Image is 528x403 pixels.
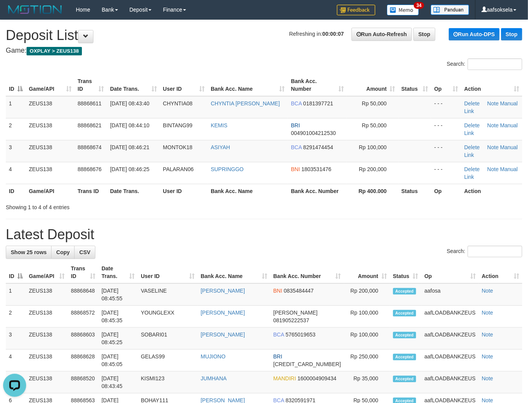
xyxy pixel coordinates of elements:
th: Action: activate to sort column ascending [461,74,522,96]
a: Run Auto-DPS [449,28,500,40]
span: Refreshing in: [289,31,344,37]
td: Rp 250,000 [344,350,390,371]
th: User ID: activate to sort column ascending [160,74,208,96]
td: aafLOADBANKZEUS [421,306,479,328]
span: Accepted [393,354,416,360]
span: MANDIRI [273,375,296,381]
button: Open LiveChat chat widget [3,3,26,26]
td: [DATE] 08:45:35 [98,306,138,328]
input: Search: [468,58,522,70]
span: Accepted [393,376,416,382]
span: 88868676 [78,166,102,172]
a: Manual Link [464,166,518,180]
a: Copy [51,246,75,259]
td: - - - [431,118,461,140]
td: [DATE] 08:43:45 [98,371,138,393]
span: BNI [273,288,282,294]
th: Rp 400.000 [347,184,398,198]
label: Search: [447,246,522,257]
th: ID: activate to sort column descending [6,261,26,283]
span: Accepted [393,310,416,316]
span: 88868611 [78,100,102,107]
th: ID: activate to sort column descending [6,74,26,96]
a: [PERSON_NAME] [201,288,245,294]
a: Manual Link [464,100,518,114]
a: MUJIONO [201,353,226,360]
td: ZEUS138 [26,96,75,118]
td: - - - [431,140,461,162]
th: Game/API: activate to sort column ascending [26,74,75,96]
a: Note [487,100,499,107]
label: Search: [447,58,522,70]
img: MOTION_logo.png [6,4,64,15]
td: KISMI123 [138,371,198,393]
th: Op: activate to sort column ascending [421,261,479,283]
span: BCA [273,331,284,338]
th: Trans ID: activate to sort column ascending [68,261,98,283]
th: Status: activate to sort column ascending [390,261,421,283]
span: Rp 200,000 [359,166,386,172]
span: Rp 50,000 [362,122,387,128]
td: SOBARI01 [138,328,198,350]
td: aafosa [421,283,479,306]
td: aafLOADBANKZEUS [421,350,479,371]
span: Accepted [393,288,416,295]
th: Bank Acc. Name: activate to sort column ascending [208,74,288,96]
th: Bank Acc. Number: activate to sort column ascending [288,74,347,96]
a: CHYNTIA [PERSON_NAME] [211,100,280,107]
span: Copy [56,249,70,255]
td: 88868572 [68,306,98,328]
td: Rp 200,000 [344,283,390,306]
span: Copy 5765019653 to clipboard [286,331,316,338]
a: Run Auto-Refresh [351,28,412,41]
td: 88868520 [68,371,98,393]
th: Bank Acc. Name [208,184,288,198]
th: User ID [160,184,208,198]
input: Search: [468,246,522,257]
a: Stop [501,28,522,40]
td: ZEUS138 [26,283,68,306]
td: ZEUS138 [26,350,68,371]
a: Note [482,375,493,381]
td: Rp 100,000 [344,328,390,350]
th: Action [461,184,522,198]
span: Copy 8291474454 to clipboard [303,144,333,150]
span: BRI [273,353,282,360]
span: PALARAN06 [163,166,194,172]
td: 88868648 [68,283,98,306]
th: Date Trans. [107,184,160,198]
td: [DATE] 08:45:25 [98,328,138,350]
td: ZEUS138 [26,306,68,328]
strong: 00:00:07 [322,31,344,37]
span: [PERSON_NAME] [273,310,318,316]
td: YOUNGLEXX [138,306,198,328]
td: Rp 35,000 [344,371,390,393]
td: [DATE] 08:45:55 [98,283,138,306]
td: ZEUS138 [26,118,75,140]
span: Rp 50,000 [362,100,387,107]
span: Rp 100,000 [359,144,386,150]
th: Amount: activate to sort column ascending [344,261,390,283]
a: [PERSON_NAME] [201,331,245,338]
h4: Game: [6,47,522,55]
th: Game/API: activate to sort column ascending [26,261,68,283]
td: ZEUS138 [26,140,75,162]
span: Show 25 rows [11,249,47,255]
span: OXPLAY > ZEUS138 [27,47,82,55]
a: Show 25 rows [6,246,52,259]
a: Manual Link [464,122,518,136]
span: Copy 0181397721 to clipboard [303,100,333,107]
span: MONTOK18 [163,144,193,150]
span: BINTANG99 [163,122,193,128]
span: Copy 1600004909434 to clipboard [298,375,336,381]
th: Game/API [26,184,75,198]
span: Accepted [393,332,416,338]
td: 1 [6,96,26,118]
th: Status: activate to sort column ascending [398,74,431,96]
th: Op: activate to sort column ascending [431,74,461,96]
th: Action: activate to sort column ascending [479,261,522,283]
td: Rp 100,000 [344,306,390,328]
th: Amount: activate to sort column ascending [347,74,398,96]
td: ZEUS138 [26,162,75,184]
span: 88868621 [78,122,102,128]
